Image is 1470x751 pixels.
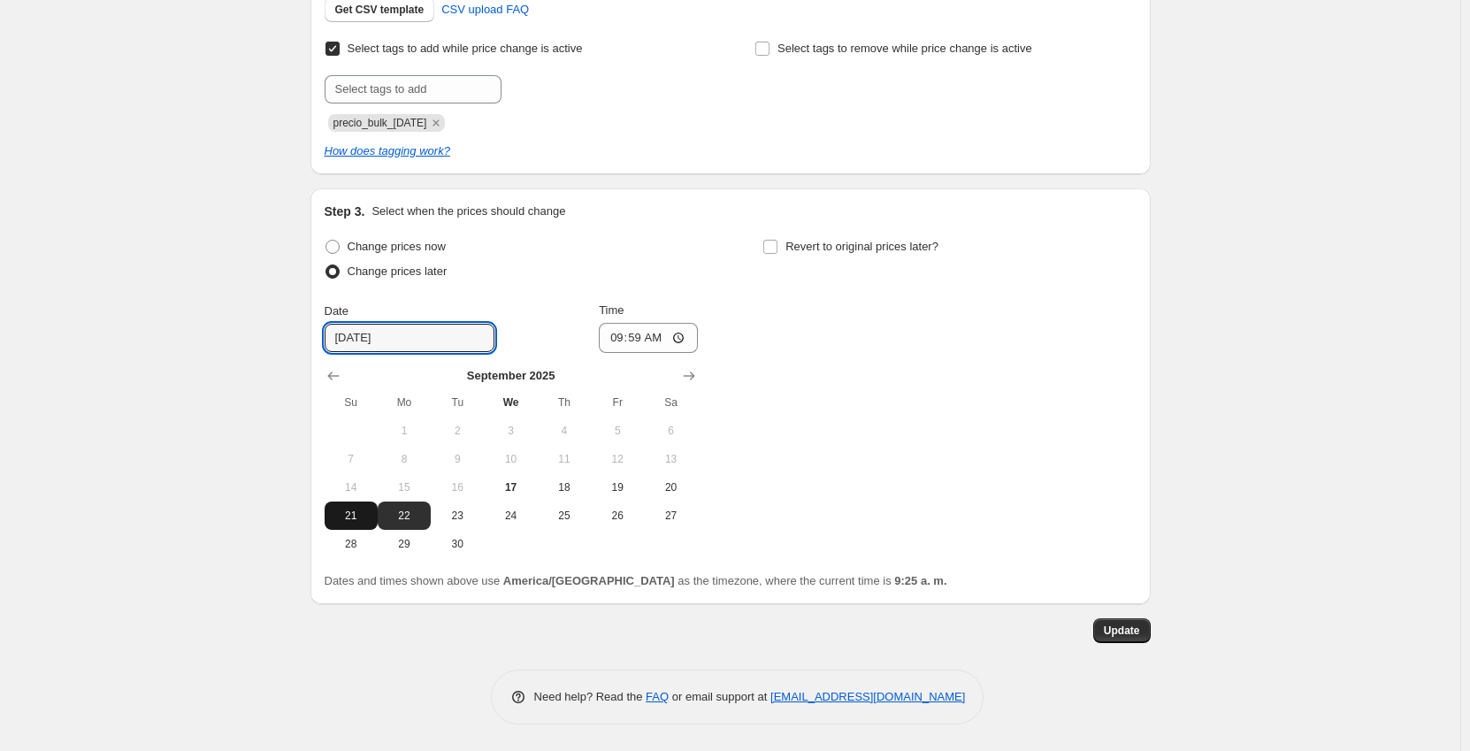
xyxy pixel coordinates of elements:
span: 27 [651,509,690,523]
button: Monday September 1 2025 [378,417,431,445]
span: Change prices later [348,264,448,278]
span: 23 [438,509,477,523]
span: precio_bulk_22sep [333,117,427,129]
button: Friday September 12 2025 [591,445,644,473]
span: Tu [438,395,477,410]
span: 25 [545,509,584,523]
button: Sunday September 28 2025 [325,530,378,558]
span: Fr [598,395,637,410]
th: Wednesday [484,388,537,417]
th: Thursday [538,388,591,417]
span: 18 [545,480,584,494]
button: Tuesday September 23 2025 [431,502,484,530]
span: 15 [385,480,424,494]
button: Monday September 8 2025 [378,445,431,473]
span: 10 [491,452,530,466]
button: Remove precio_bulk_22sep [428,115,444,131]
button: Tuesday September 2 2025 [431,417,484,445]
button: Sunday September 14 2025 [325,473,378,502]
span: Get CSV template [335,3,425,17]
span: 24 [491,509,530,523]
button: Friday September 19 2025 [591,473,644,502]
b: America/[GEOGRAPHIC_DATA] [503,574,675,587]
button: Monday September 22 2025 [378,502,431,530]
span: 2 [438,424,477,438]
span: We [491,395,530,410]
p: Select when the prices should change [371,203,565,220]
button: Saturday September 6 2025 [644,417,697,445]
th: Tuesday [431,388,484,417]
button: Wednesday September 3 2025 [484,417,537,445]
span: Change prices now [348,240,446,253]
span: 9 [438,452,477,466]
span: 19 [598,480,637,494]
span: 12 [598,452,637,466]
span: Select tags to add while price change is active [348,42,583,55]
button: Tuesday September 9 2025 [431,445,484,473]
button: Wednesday September 24 2025 [484,502,537,530]
span: Sa [651,395,690,410]
span: 28 [332,537,371,551]
span: Update [1104,624,1140,638]
span: 1 [385,424,424,438]
button: Wednesday September 10 2025 [484,445,537,473]
span: 29 [385,537,424,551]
button: Saturday September 13 2025 [644,445,697,473]
h2: Step 3. [325,203,365,220]
span: 20 [651,480,690,494]
span: Mo [385,395,424,410]
button: Friday September 5 2025 [591,417,644,445]
span: 16 [438,480,477,494]
span: 6 [651,424,690,438]
button: Update [1093,618,1151,643]
button: Tuesday September 16 2025 [431,473,484,502]
button: Today Wednesday September 17 2025 [484,473,537,502]
th: Friday [591,388,644,417]
span: Date [325,304,348,318]
span: 13 [651,452,690,466]
th: Sunday [325,388,378,417]
span: Dates and times shown above use as the timezone, where the current time is [325,574,947,587]
button: Tuesday September 30 2025 [431,530,484,558]
input: Select tags to add [325,75,501,103]
button: Show next month, October 2025 [677,364,701,388]
button: Thursday September 11 2025 [538,445,591,473]
input: 12:00 [599,323,698,353]
span: 21 [332,509,371,523]
span: 17 [491,480,530,494]
span: 30 [438,537,477,551]
span: 11 [545,452,584,466]
span: CSV upload FAQ [441,1,529,19]
a: [EMAIL_ADDRESS][DOMAIN_NAME] [770,690,965,703]
span: Time [599,303,624,317]
span: or email support at [669,690,770,703]
span: Su [332,395,371,410]
th: Saturday [644,388,697,417]
button: Monday September 29 2025 [378,530,431,558]
button: Thursday September 4 2025 [538,417,591,445]
span: Revert to original prices later? [785,240,938,253]
button: Saturday September 20 2025 [644,473,697,502]
span: 22 [385,509,424,523]
span: 3 [491,424,530,438]
span: Th [545,395,584,410]
a: How does tagging work? [325,144,450,157]
button: Sunday September 21 2025 [325,502,378,530]
span: 4 [545,424,584,438]
span: 5 [598,424,637,438]
span: 7 [332,452,371,466]
th: Monday [378,388,431,417]
a: FAQ [646,690,669,703]
span: 8 [385,452,424,466]
button: Saturday September 27 2025 [644,502,697,530]
button: Monday September 15 2025 [378,473,431,502]
input: 9/17/2025 [325,324,494,352]
span: 14 [332,480,371,494]
button: Friday September 26 2025 [591,502,644,530]
span: 26 [598,509,637,523]
button: Thursday September 18 2025 [538,473,591,502]
b: 9:25 a. m. [894,574,946,587]
span: Need help? Read the [534,690,647,703]
button: Sunday September 7 2025 [325,445,378,473]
